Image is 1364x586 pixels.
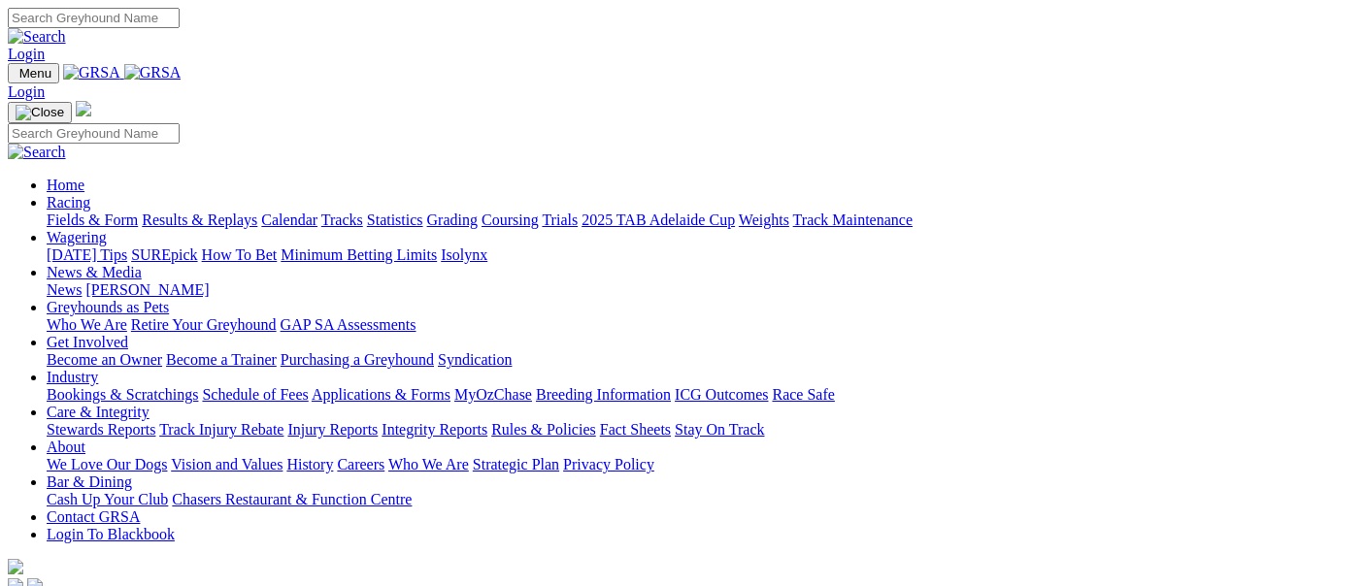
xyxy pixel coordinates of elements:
[563,456,654,472] a: Privacy Policy
[202,246,278,263] a: How To Bet
[337,456,384,472] a: Careers
[47,508,140,525] a: Contact GRSA
[47,316,127,333] a: Who We Are
[473,456,559,472] a: Strategic Plan
[454,386,532,403] a: MyOzChase
[47,334,128,350] a: Get Involved
[388,456,469,472] a: Who We Are
[47,316,1356,334] div: Greyhounds as Pets
[441,246,487,263] a: Isolynx
[131,246,197,263] a: SUREpick
[47,421,1356,439] div: Care & Integrity
[47,456,1356,473] div: About
[382,421,487,438] a: Integrity Reports
[47,194,90,211] a: Racing
[47,177,84,193] a: Home
[536,386,671,403] a: Breeding Information
[482,212,539,228] a: Coursing
[772,386,834,403] a: Race Safe
[47,229,107,245] a: Wagering
[675,386,768,403] a: ICG Outcomes
[166,351,277,368] a: Become a Trainer
[172,491,412,507] a: Chasers Restaurant & Function Centre
[47,299,169,315] a: Greyhounds as Pets
[47,421,155,438] a: Stewards Reports
[47,264,142,280] a: News & Media
[47,473,132,490] a: Bar & Dining
[47,351,1356,369] div: Get Involved
[16,105,64,120] img: Close
[47,386,198,403] a: Bookings & Scratchings
[8,144,66,161] img: Search
[793,212,913,228] a: Track Maintenance
[47,246,127,263] a: [DATE] Tips
[491,421,596,438] a: Rules & Policies
[8,83,45,100] a: Login
[47,369,98,385] a: Industry
[63,64,120,81] img: GRSA
[171,456,283,472] a: Vision and Values
[8,559,23,574] img: logo-grsa-white.png
[47,526,175,542] a: Login To Blackbook
[47,491,1356,508] div: Bar & Dining
[47,281,82,298] a: News
[582,212,735,228] a: 2025 TAB Adelaide Cup
[281,351,434,368] a: Purchasing a Greyhound
[8,123,180,144] input: Search
[47,386,1356,404] div: Industry
[675,421,764,438] a: Stay On Track
[542,212,578,228] a: Trials
[287,421,378,438] a: Injury Reports
[367,212,423,228] a: Statistics
[76,101,91,116] img: logo-grsa-white.png
[85,281,209,298] a: [PERSON_NAME]
[600,421,671,438] a: Fact Sheets
[281,316,416,333] a: GAP SA Assessments
[19,66,51,81] span: Menu
[8,28,66,46] img: Search
[739,212,789,228] a: Weights
[47,281,1356,299] div: News & Media
[47,212,138,228] a: Fields & Form
[281,246,437,263] a: Minimum Betting Limits
[124,64,182,81] img: GRSA
[438,351,512,368] a: Syndication
[47,439,85,455] a: About
[8,63,59,83] button: Toggle navigation
[427,212,478,228] a: Grading
[261,212,317,228] a: Calendar
[8,8,180,28] input: Search
[202,386,308,403] a: Schedule of Fees
[47,351,162,368] a: Become an Owner
[47,404,150,420] a: Care & Integrity
[142,212,257,228] a: Results & Replays
[47,491,168,507] a: Cash Up Your Club
[8,46,45,62] a: Login
[159,421,283,438] a: Track Injury Rebate
[47,246,1356,264] div: Wagering
[286,456,333,472] a: History
[321,212,363,228] a: Tracks
[312,386,450,403] a: Applications & Forms
[131,316,277,333] a: Retire Your Greyhound
[8,102,72,123] button: Toggle navigation
[47,212,1356,229] div: Racing
[47,456,167,472] a: We Love Our Dogs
